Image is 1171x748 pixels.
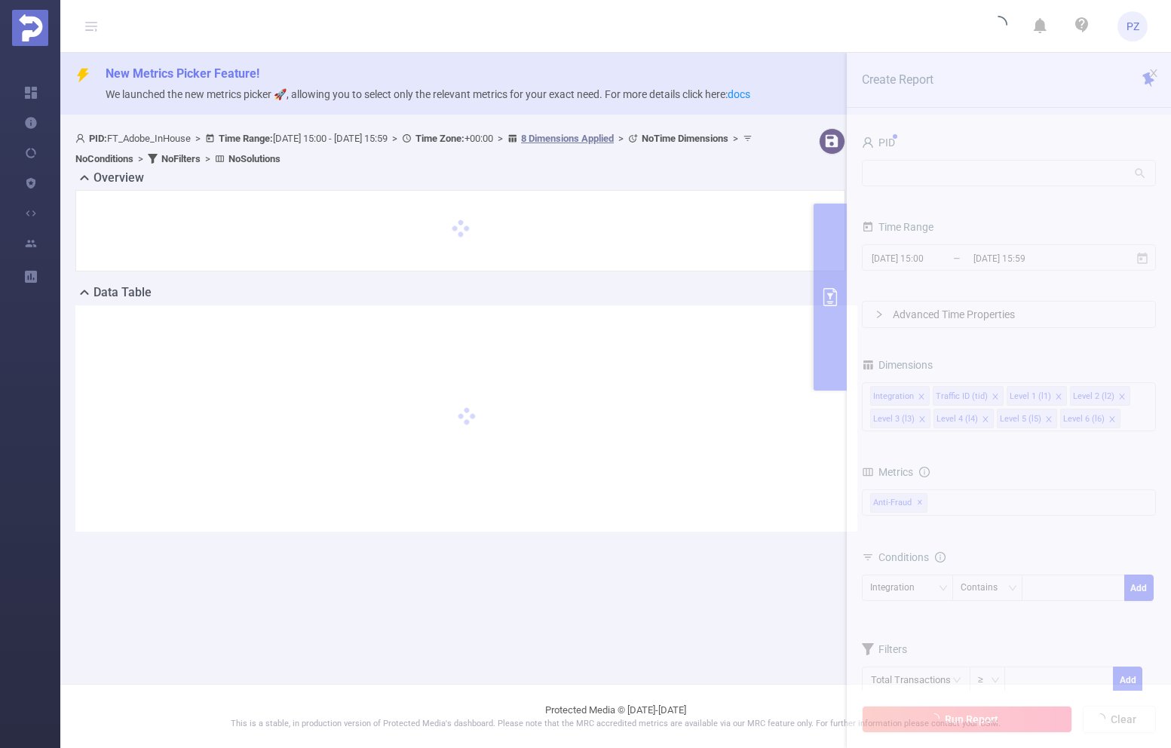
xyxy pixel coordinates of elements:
i: icon: user [75,133,89,143]
img: Protected Media [12,10,48,46]
i: icon: thunderbolt [75,68,90,83]
footer: Protected Media © [DATE]-[DATE] [60,684,1171,748]
b: No Filters [161,153,201,164]
span: > [728,133,743,144]
h2: Overview [93,169,144,187]
u: 8 Dimensions Applied [521,133,614,144]
span: New Metrics Picker Feature! [106,66,259,81]
i: icon: close [1148,68,1159,78]
p: This is a stable, in production version of Protected Media's dashboard. Please note that the MRC ... [98,718,1133,731]
span: PZ [1127,11,1139,41]
span: > [133,153,148,164]
span: > [388,133,402,144]
span: FT_Adobe_InHouse [DATE] 15:00 - [DATE] 15:59 +00:00 [75,133,756,164]
button: icon: close [1148,65,1159,81]
b: PID: [89,133,107,144]
b: Time Zone: [415,133,464,144]
b: No Conditions [75,153,133,164]
span: > [191,133,205,144]
span: We launched the new metrics picker 🚀, allowing you to select only the relevant metrics for your e... [106,88,750,100]
b: Time Range: [219,133,273,144]
i: icon: loading [989,16,1007,37]
span: > [614,133,628,144]
span: > [201,153,215,164]
span: > [493,133,507,144]
a: docs [728,88,750,100]
h2: Data Table [93,284,152,302]
b: No Time Dimensions [642,133,728,144]
b: No Solutions [228,153,280,164]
